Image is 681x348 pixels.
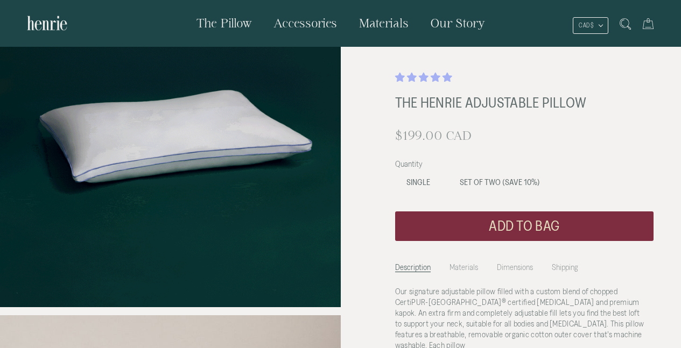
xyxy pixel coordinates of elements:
[406,177,430,187] span: Single
[395,257,431,272] li: Description
[27,11,67,35] img: Henrie
[395,159,426,168] span: Quantity
[196,16,252,30] span: The Pillow
[395,72,454,82] span: 4.87 stars
[273,16,337,30] span: Accessories
[573,17,608,34] button: CAD $
[430,16,485,30] span: Our Story
[395,211,654,241] button: Add to bag
[460,177,540,187] span: Set of Two (SAVE 10%)
[395,129,472,142] span: $199.00 CAD
[395,91,616,115] h1: The Henrie Adjustable Pillow
[450,257,478,272] li: Materials
[497,257,533,272] li: Dimensions
[552,257,578,272] li: Shipping
[359,16,409,30] span: Materials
